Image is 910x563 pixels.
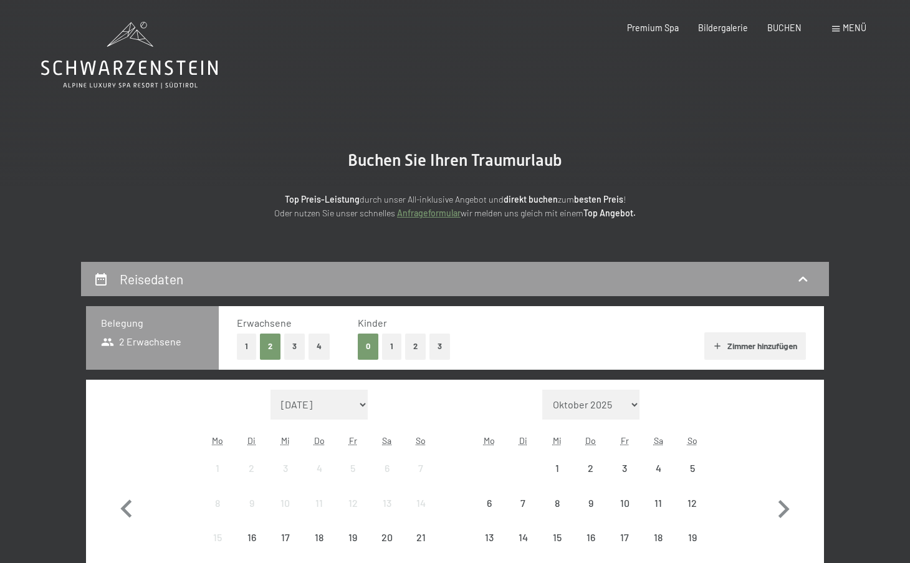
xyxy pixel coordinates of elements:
div: 1 [541,463,572,494]
abbr: Sonntag [416,435,426,446]
div: Anreise nicht möglich [472,486,506,520]
div: Anreise nicht möglich [404,451,438,485]
div: 11 [643,498,674,529]
h2: Reisedaten [120,271,183,287]
div: 9 [575,498,606,529]
abbr: Montag [484,435,495,446]
div: Anreise nicht möglich [608,486,641,520]
div: 10 [609,498,640,529]
div: Anreise nicht möglich [676,451,709,485]
div: Thu Oct 16 2025 [574,521,608,554]
div: Sun Oct 12 2025 [676,486,709,520]
div: Sun Sep 21 2025 [404,521,438,554]
div: Anreise nicht möglich [641,486,675,520]
div: Thu Sep 04 2025 [302,451,336,485]
div: Anreise nicht möglich [404,486,438,520]
div: Thu Oct 02 2025 [574,451,608,485]
div: Anreise nicht möglich [201,521,234,554]
div: 6 [371,463,403,494]
abbr: Mittwoch [553,435,562,446]
div: Mon Sep 01 2025 [201,451,234,485]
div: Fri Sep 05 2025 [336,451,370,485]
div: Sat Sep 13 2025 [370,486,404,520]
div: Fri Sep 12 2025 [336,486,370,520]
div: Thu Sep 18 2025 [302,521,336,554]
div: Anreise nicht möglich [302,451,336,485]
h3: Belegung [101,316,204,330]
div: Mon Oct 13 2025 [472,521,506,554]
div: Sat Sep 06 2025 [370,451,404,485]
div: 7 [405,463,436,494]
abbr: Donnerstag [585,435,596,446]
div: Anreise nicht möglich [302,486,336,520]
strong: besten Preis [574,194,623,205]
abbr: Dienstag [519,435,527,446]
strong: Top Preis-Leistung [285,194,360,205]
div: 12 [337,498,368,529]
div: Anreise nicht möglich [608,521,641,554]
span: 2 Erwachsene [101,335,181,349]
div: 11 [304,498,335,529]
div: Sun Sep 07 2025 [404,451,438,485]
div: Wed Sep 17 2025 [269,521,302,554]
abbr: Freitag [621,435,629,446]
div: Anreise nicht möglich [404,521,438,554]
div: Sat Oct 18 2025 [641,521,675,554]
button: 3 [429,334,450,359]
a: Bildergalerie [698,22,748,33]
button: 2 [405,334,426,359]
div: Anreise nicht möglich [269,521,302,554]
button: 1 [382,334,401,359]
div: Anreise nicht möglich [201,451,234,485]
div: Anreise nicht möglich [574,451,608,485]
div: 5 [337,463,368,494]
button: 4 [309,334,330,359]
a: Premium Spa [627,22,679,33]
div: 2 [236,463,267,494]
div: 13 [371,498,403,529]
div: Wed Sep 03 2025 [269,451,302,485]
button: 0 [358,334,378,359]
abbr: Samstag [382,435,391,446]
span: Erwachsene [237,317,292,329]
p: durch unser All-inklusive Angebot und zum ! Oder nutzen Sie unser schnelles wir melden uns gleich... [181,193,729,221]
div: 2 [575,463,606,494]
div: Anreise nicht möglich [472,521,506,554]
div: Sat Oct 04 2025 [641,451,675,485]
div: Anreise nicht möglich [506,486,540,520]
a: BUCHEN [767,22,802,33]
div: Sat Oct 11 2025 [641,486,675,520]
div: Fri Oct 10 2025 [608,486,641,520]
div: Anreise nicht möglich [574,521,608,554]
div: Sun Sep 14 2025 [404,486,438,520]
div: Fri Oct 17 2025 [608,521,641,554]
div: Mon Oct 06 2025 [472,486,506,520]
div: Anreise nicht möglich [506,521,540,554]
div: 8 [202,498,233,529]
div: 4 [643,463,674,494]
div: Anreise nicht möglich [234,451,268,485]
div: 3 [270,463,301,494]
div: Mon Sep 15 2025 [201,521,234,554]
div: Sun Oct 05 2025 [676,451,709,485]
div: Wed Oct 15 2025 [540,521,573,554]
div: Anreise nicht möglich [234,521,268,554]
button: Zimmer hinzufügen [704,332,806,360]
strong: Top Angebot. [583,208,636,218]
div: Anreise nicht möglich [302,521,336,554]
div: 5 [677,463,708,494]
button: 3 [284,334,305,359]
a: Anfrageformular [397,208,461,218]
span: Menü [843,22,866,33]
div: Anreise nicht möglich [269,486,302,520]
strong: direkt buchen [504,194,558,205]
div: 3 [609,463,640,494]
div: 9 [236,498,267,529]
div: 14 [405,498,436,529]
div: Fri Sep 19 2025 [336,521,370,554]
div: Anreise nicht möglich [336,451,370,485]
div: Anreise nicht möglich [540,521,573,554]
